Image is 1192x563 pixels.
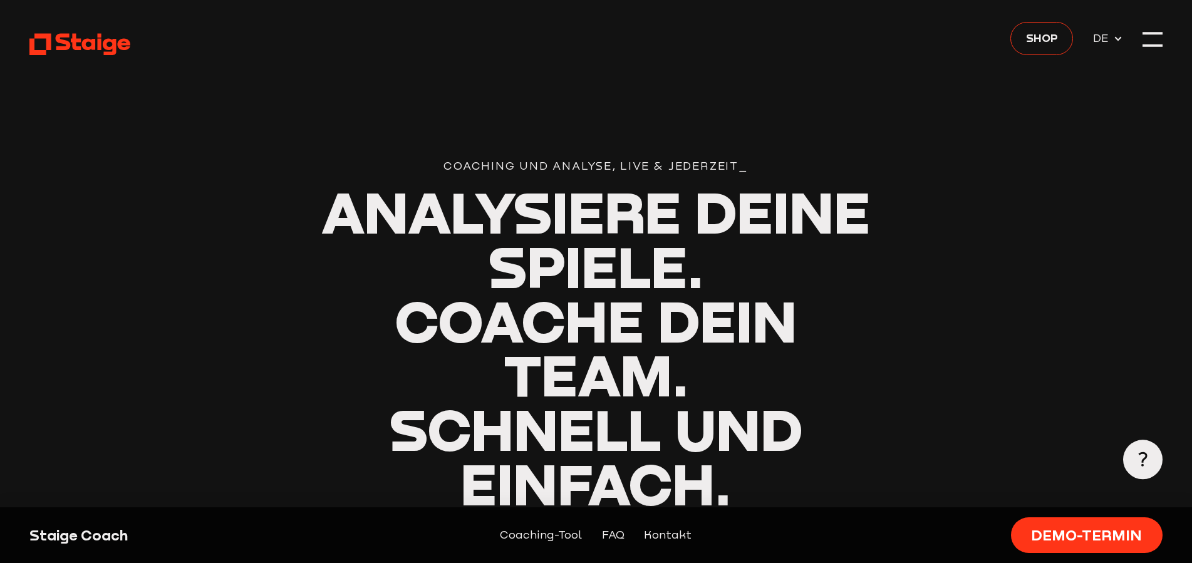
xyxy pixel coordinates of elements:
[1011,517,1163,553] a: Demo-Termin
[321,177,870,517] span: Analysiere deine Spiele. Coache dein Team. Schnell und Einfach.
[500,527,582,544] a: Coaching-Tool
[1010,22,1073,55] a: Shop
[1026,29,1058,46] span: Shop
[602,527,625,544] a: FAQ
[1093,29,1113,47] span: DE
[29,525,301,545] div: Staige Coach
[644,527,692,544] a: Kontakt
[316,158,875,175] div: Coaching und Analyse, Live & Jederzeit_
